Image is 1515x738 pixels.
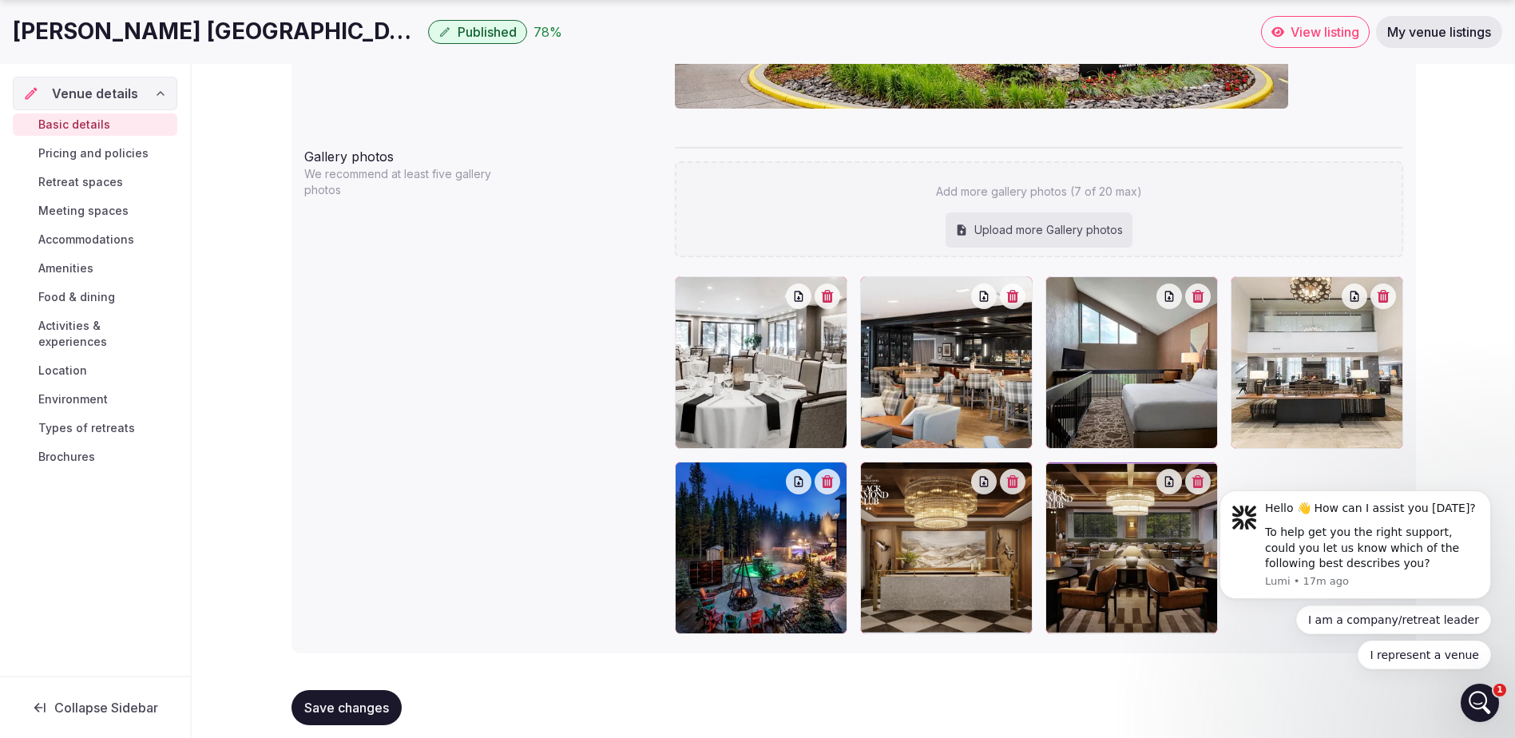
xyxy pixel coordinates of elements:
[458,24,517,40] span: Published
[936,184,1142,200] p: Add more gallery photos (7 of 20 max)
[38,145,149,161] span: Pricing and policies
[38,420,135,436] span: Types of retreats
[13,142,177,165] a: Pricing and policies
[38,318,171,350] span: Activities & experiences
[1291,24,1359,40] span: View listing
[38,289,115,305] span: Food & dining
[1045,276,1218,449] div: bi-level-loft-suite-bedroom.jpg
[13,16,422,47] h1: [PERSON_NAME] [GEOGRAPHIC_DATA]
[13,388,177,411] a: Environment
[13,359,177,382] a: Location
[533,22,562,42] button: 78%
[52,84,138,103] span: Venue details
[1196,403,1515,695] iframe: Intercom notifications message
[13,417,177,439] a: Types of retreats
[1376,16,1502,48] a: My venue listings
[13,286,177,308] a: Food & dining
[13,113,177,136] a: Basic details
[38,117,110,133] span: Basic details
[38,260,93,276] span: Amenities
[13,446,177,468] a: Brochures
[1493,684,1506,696] span: 1
[38,174,123,190] span: Retreat spaces
[13,171,177,193] a: Retreat spaces
[38,232,134,248] span: Accommodations
[38,449,95,465] span: Brochures
[946,212,1132,248] div: Upload more Gallery photos
[13,257,177,280] a: Amenities
[13,315,177,353] a: Activities & experiences
[533,22,562,42] div: 78 %
[38,203,129,219] span: Meeting spaces
[54,700,158,716] span: Collapse Sidebar
[1045,462,1218,634] div: Black Diamond Lounge.png
[291,690,402,725] button: Save changes
[675,276,847,449] div: rockies-meeting-room.jpg
[304,700,389,716] span: Save changes
[860,276,1033,449] div: forte-restaurant-dining.jpg
[13,228,177,251] a: Accommodations
[1387,24,1491,40] span: My venue listings
[13,690,177,725] button: Collapse Sidebar
[675,462,847,634] div: kananaskis-nordic-spa.jpg
[304,141,662,166] div: Gallery photos
[304,166,509,198] p: We recommend at least five gallery photos
[860,462,1033,634] div: Black Diamond Front Desk.png
[13,200,177,222] a: Meeting spaces
[1261,16,1370,48] a: View listing
[1231,276,1403,449] div: pomeroy-kananaskis-mountain-1.jpg
[428,20,527,44] button: Published
[38,363,87,379] span: Location
[1461,684,1499,722] iframe: Intercom live chat
[38,391,108,407] span: Environment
